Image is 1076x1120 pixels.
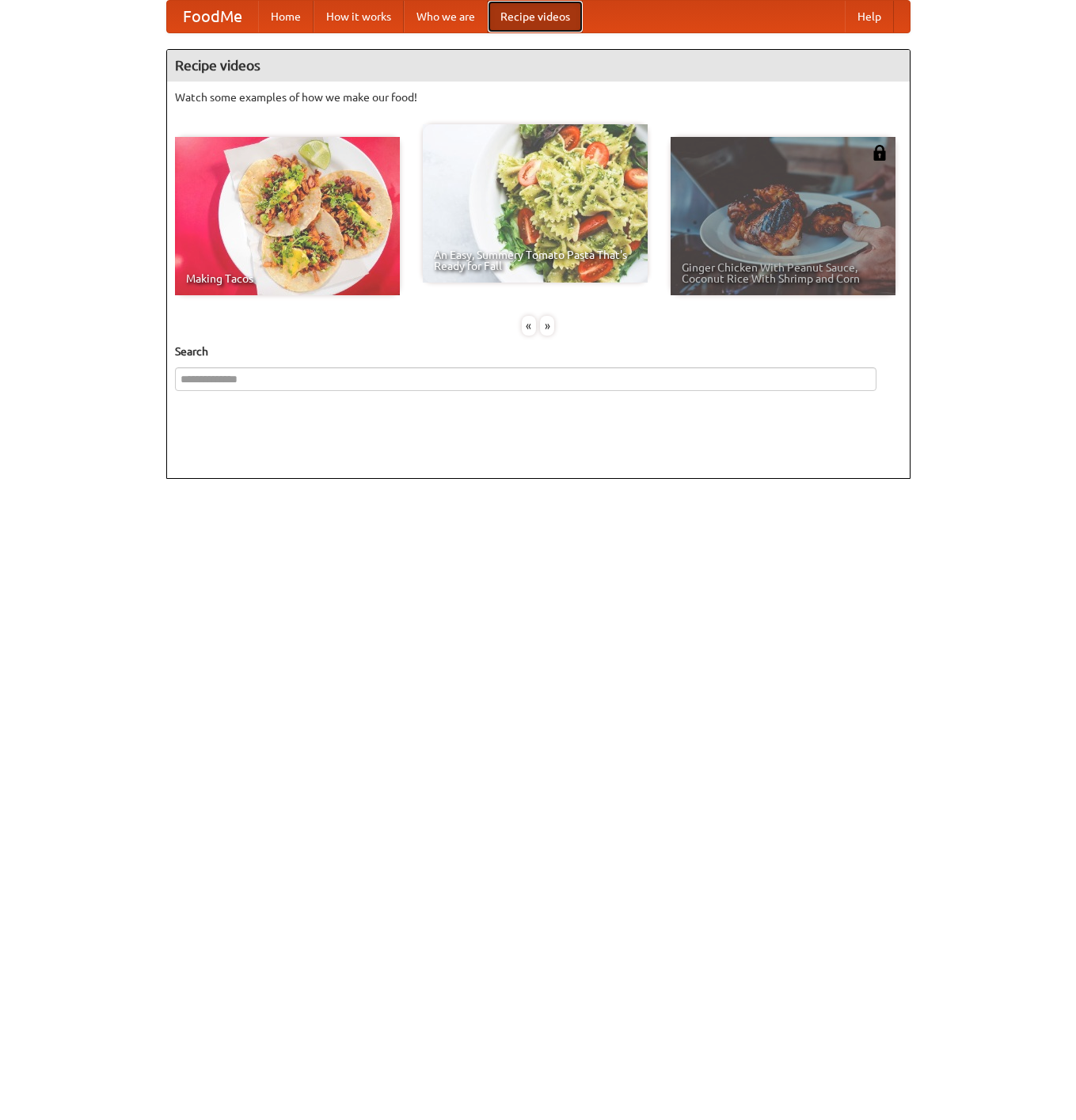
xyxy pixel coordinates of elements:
h5: Search [175,344,902,359]
a: How it works [314,1,404,32]
div: » [540,316,554,336]
div: « [522,316,536,336]
img: 483408.png [872,145,888,161]
a: Help [845,1,894,32]
a: Making Tacos [175,137,400,295]
a: Home [258,1,314,32]
a: FoodMe [167,1,258,32]
span: Making Tacos [186,273,389,284]
a: Who we are [404,1,488,32]
h4: Recipe videos [167,50,910,82]
a: An Easy, Summery Tomato Pasta That's Ready for Fall [423,124,648,283]
span: An Easy, Summery Tomato Pasta That's Ready for Fall [434,249,637,271]
a: Recipe videos [488,1,583,32]
p: Watch some examples of how we make our food! [175,89,902,105]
